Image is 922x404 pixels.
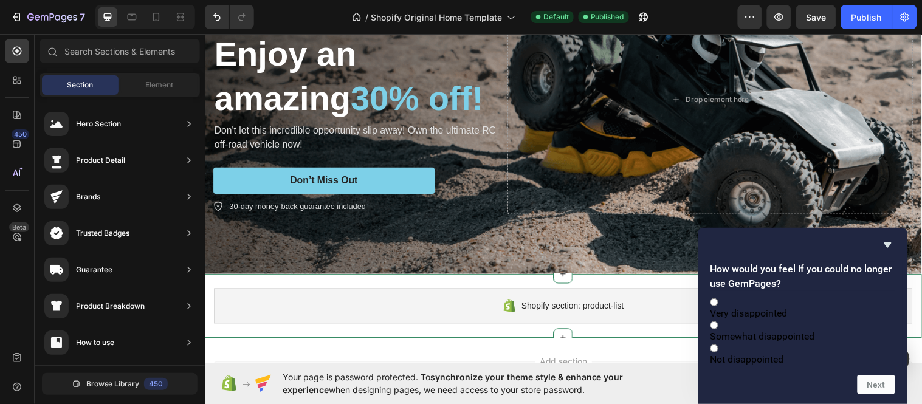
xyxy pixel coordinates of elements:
[841,5,892,29] button: Publish
[710,307,788,319] span: Very disappointed
[145,80,173,91] span: Element
[76,118,121,130] div: Hero Section
[76,191,100,203] div: Brands
[543,12,569,22] span: Default
[88,143,156,156] div: Don’t Miss Out
[86,378,139,389] span: Browse Library
[12,129,29,139] div: 450
[336,327,394,340] span: Add section
[710,296,895,365] div: How would you feel if you could no longer use GemPages?
[76,300,145,312] div: Product Breakdown
[67,80,94,91] span: Section
[144,378,168,390] div: 450
[149,46,284,85] span: 30% off!
[710,298,718,306] input: Very disappointed
[10,91,302,120] p: Don't let this incredible opportunity slip away! Own the ultimate RC off-road vehicle now!
[283,371,671,396] span: Your page is password protected. To when designing pages, we need access to your store password.
[76,337,114,349] div: How to use
[858,375,895,394] button: Next question
[5,5,91,29] button: 7
[205,5,254,29] div: Undo/Redo
[710,238,895,394] div: How would you feel if you could no longer use GemPages?
[76,227,129,239] div: Trusted Badges
[322,269,426,284] span: Shopify section: product-list
[9,222,29,232] div: Beta
[710,330,815,342] span: Somewhat disappointed
[489,63,554,72] div: Drop element here
[710,262,895,291] h2: How would you feel if you could no longer use GemPages?
[807,12,827,22] span: Save
[283,372,624,395] span: synchronize your theme style & enhance your experience
[591,12,624,22] span: Published
[710,354,784,365] span: Not disappointed
[851,11,882,24] div: Publish
[204,33,922,363] iframe: To enrich screen reader interactions, please activate Accessibility in Grammarly extension settings
[371,11,502,24] span: Shopify Original Home Template
[796,5,836,29] button: Save
[710,321,718,329] input: Somewhat disappointed
[40,39,200,63] input: Search Sections & Elements
[365,11,368,24] span: /
[9,136,234,163] button: Don’t Miss Out
[76,154,125,166] div: Product Detail
[710,344,718,352] input: Not disappointed
[42,373,198,395] button: Browse Library450
[26,169,164,182] p: 30-day money-back guarantee included
[80,10,85,24] p: 7
[76,264,112,276] div: Guarantee
[881,238,895,252] button: Hide survey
